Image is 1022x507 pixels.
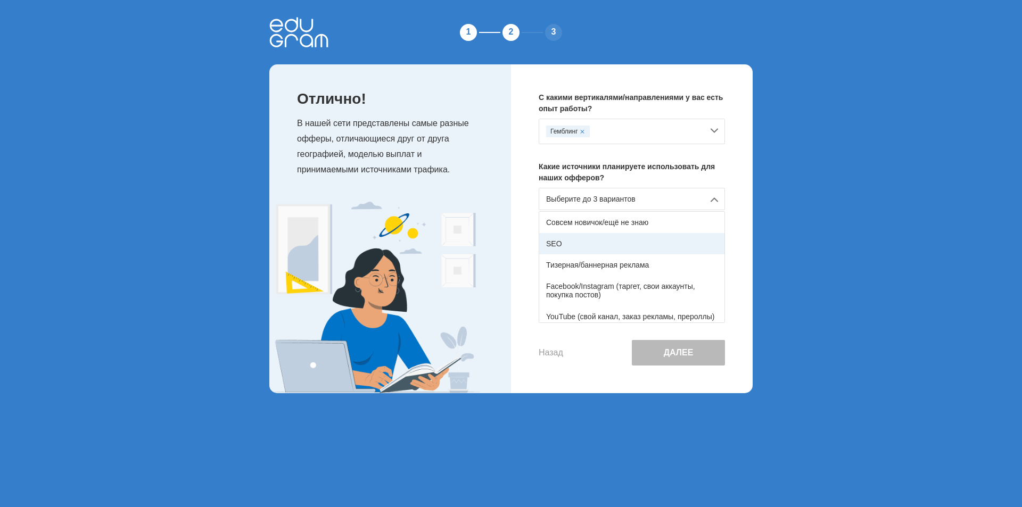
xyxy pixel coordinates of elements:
[539,188,725,210] div: Выберите до 3 вариантов
[539,254,724,276] div: Тизерная/баннерная реклама
[632,340,725,365] button: Далее
[546,126,590,137] div: Гемблинг
[539,212,724,233] div: Совсем новичок/ещё не знаю
[539,348,563,358] button: Назад
[539,161,725,184] p: Какие источники планируете использовать для наших офферов?
[297,116,490,177] p: В нашей сети представлены самые разные офферы, отличающиеся друг от друга географией, моделью вып...
[269,202,482,393] img: Expert Image
[500,22,522,43] div: 2
[539,92,725,114] p: С какими вертикалями/направлениями у вас есть опыт работы?
[297,92,490,105] p: Отлично!
[539,233,724,254] div: SEO
[539,306,724,327] div: YouTube (свой канал, заказ рекламы, прероллы)
[543,22,564,43] div: 3
[539,276,724,305] div: Facebook/Instagram (таргет, свои аккаунты, покупка постов)
[458,22,479,43] div: 1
